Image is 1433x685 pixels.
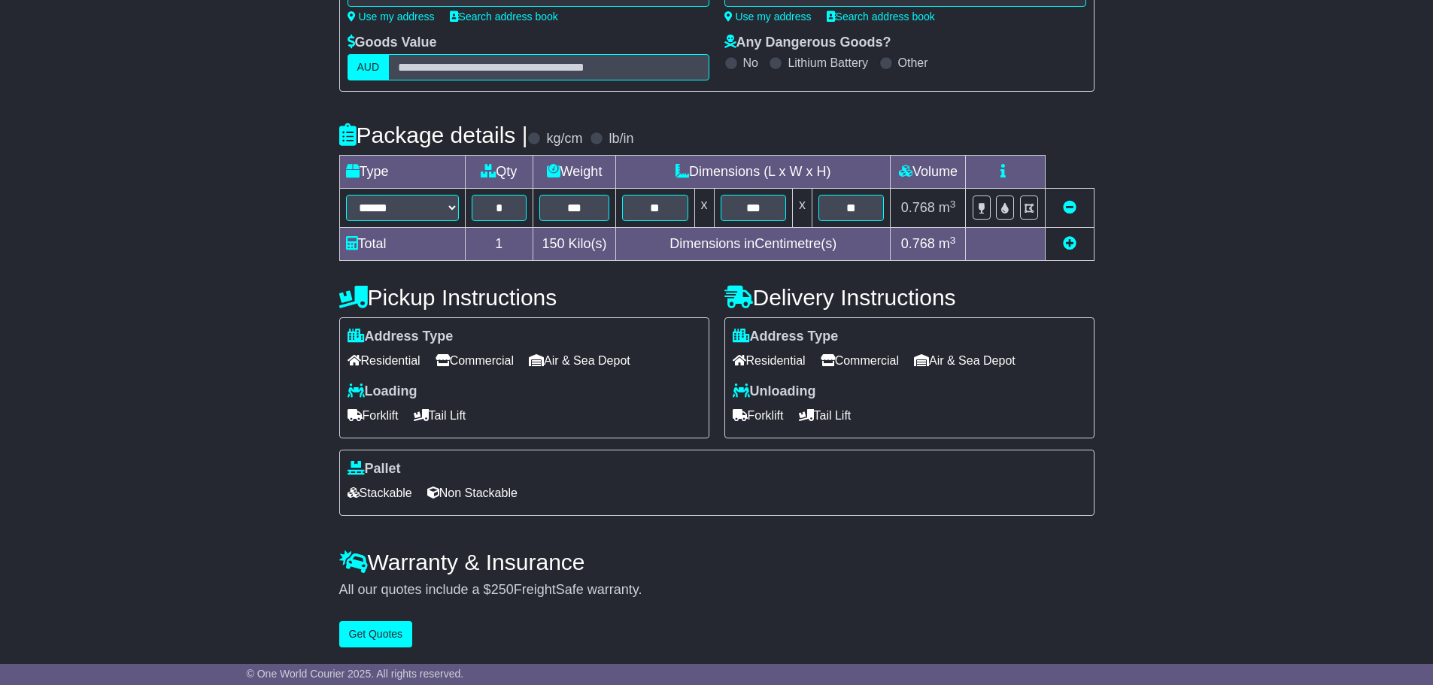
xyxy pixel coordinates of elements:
[339,285,709,310] h4: Pickup Instructions
[348,383,417,400] label: Loading
[743,56,758,70] label: No
[450,11,558,23] a: Search address book
[546,131,582,147] label: kg/cm
[898,56,928,70] label: Other
[348,349,420,372] span: Residential
[348,329,454,345] label: Address Type
[339,123,528,147] h4: Package details |
[950,235,956,246] sup: 3
[465,228,533,261] td: 1
[799,404,852,427] span: Tail Lift
[348,461,401,477] label: Pallet
[247,668,464,680] span: © One World Courier 2025. All rights reserved.
[891,156,966,189] td: Volume
[427,481,518,505] span: Non Stackable
[733,383,816,400] label: Unloading
[348,11,435,23] a: Use my address
[901,200,935,215] span: 0.768
[348,54,390,80] label: AUD
[792,189,812,228] td: x
[348,404,399,427] span: Forklift
[436,349,514,372] span: Commercial
[348,481,412,505] span: Stackable
[339,621,413,647] button: Get Quotes
[939,236,956,251] span: m
[724,285,1094,310] h4: Delivery Instructions
[788,56,868,70] label: Lithium Battery
[339,582,1094,599] div: All our quotes include a $ FreightSafe warranty.
[1063,200,1076,215] a: Remove this item
[821,349,899,372] span: Commercial
[733,329,839,345] label: Address Type
[1063,236,1076,251] a: Add new item
[733,349,806,372] span: Residential
[914,349,1016,372] span: Air & Sea Depot
[939,200,956,215] span: m
[533,156,616,189] td: Weight
[348,35,437,51] label: Goods Value
[827,11,935,23] a: Search address book
[901,236,935,251] span: 0.768
[465,156,533,189] td: Qty
[339,550,1094,574] h4: Warranty & Insurance
[616,156,891,189] td: Dimensions (L x W x H)
[950,199,956,210] sup: 3
[491,582,514,597] span: 250
[542,236,565,251] span: 150
[339,156,465,189] td: Type
[616,228,891,261] td: Dimensions in Centimetre(s)
[724,35,891,51] label: Any Dangerous Goods?
[533,228,616,261] td: Kilo(s)
[414,404,466,427] span: Tail Lift
[733,404,784,427] span: Forklift
[339,228,465,261] td: Total
[529,349,630,372] span: Air & Sea Depot
[694,189,714,228] td: x
[609,131,633,147] label: lb/in
[724,11,812,23] a: Use my address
